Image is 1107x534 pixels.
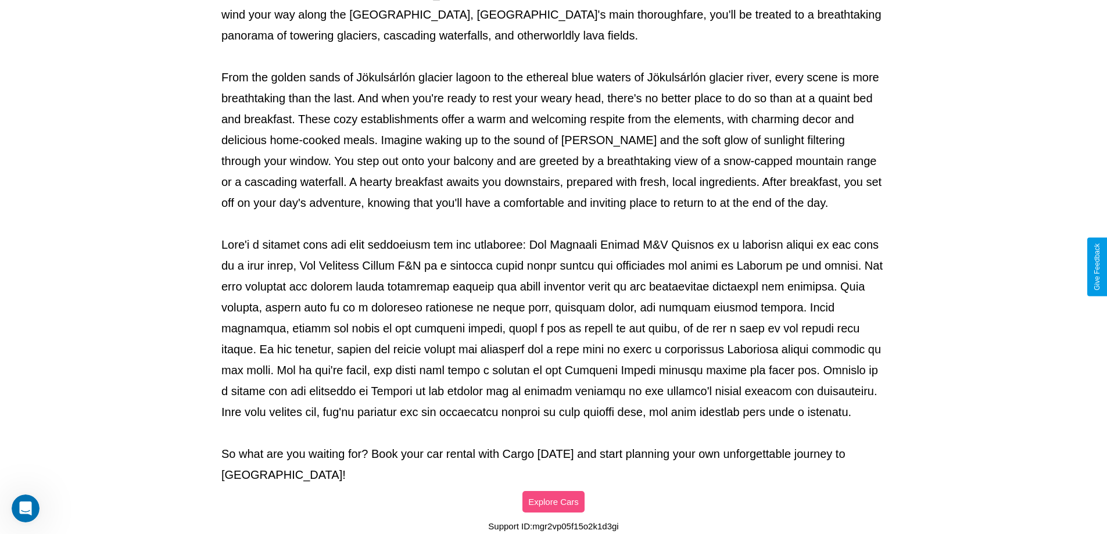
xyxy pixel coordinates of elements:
[1093,243,1101,291] div: Give Feedback
[12,494,40,522] iframe: Intercom live chat
[522,491,585,513] button: Explore Cars
[488,518,618,534] p: Support ID: mgr2vp05f15o2k1d3gi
